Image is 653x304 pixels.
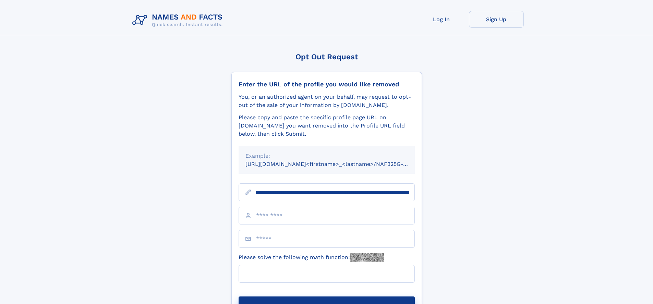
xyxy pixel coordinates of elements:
[239,253,384,262] label: Please solve the following math function:
[469,11,524,28] a: Sign Up
[239,93,415,109] div: You, or an authorized agent on your behalf, may request to opt-out of the sale of your informatio...
[245,152,408,160] div: Example:
[130,11,228,29] img: Logo Names and Facts
[239,81,415,88] div: Enter the URL of the profile you would like removed
[239,113,415,138] div: Please copy and paste the specific profile page URL on [DOMAIN_NAME] you want removed into the Pr...
[414,11,469,28] a: Log In
[245,161,428,167] small: [URL][DOMAIN_NAME]<firstname>_<lastname>/NAF325G-xxxxxxxx
[231,52,422,61] div: Opt Out Request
